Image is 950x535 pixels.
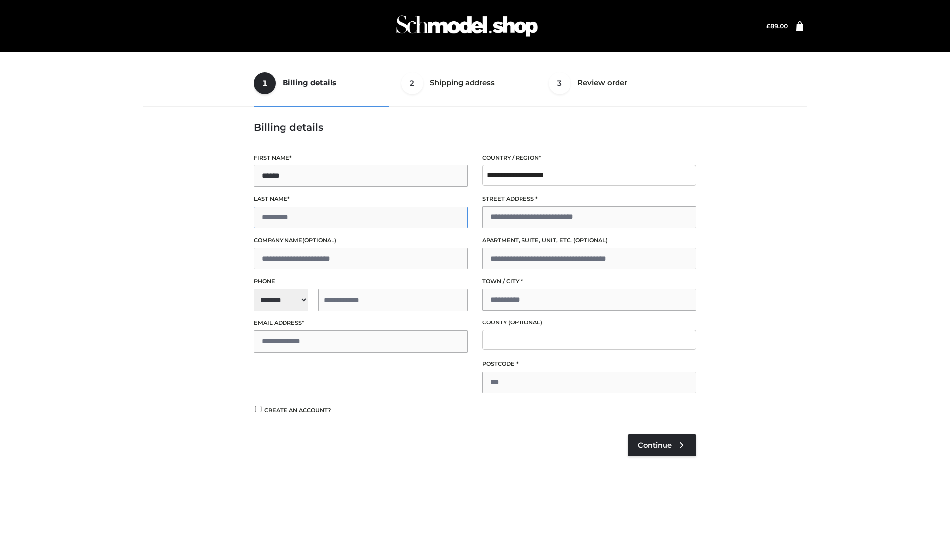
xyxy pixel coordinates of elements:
label: Town / City [482,277,696,286]
h3: Billing details [254,121,696,133]
label: Apartment, suite, unit, etc. [482,236,696,245]
span: (optional) [573,237,608,244]
span: (optional) [302,237,336,244]
label: Postcode [482,359,696,369]
label: Street address [482,194,696,204]
input: Create an account? [254,406,263,412]
label: Company name [254,236,468,245]
bdi: 89.00 [766,22,788,30]
label: Email address [254,319,468,328]
span: £ [766,22,770,30]
label: County [482,318,696,327]
label: First name [254,153,468,162]
img: Schmodel Admin 964 [393,6,541,46]
span: Create an account? [264,407,331,414]
a: £89.00 [766,22,788,30]
label: Last name [254,194,468,204]
label: Phone [254,277,468,286]
span: Continue [638,441,672,450]
a: Continue [628,434,696,456]
label: Country / Region [482,153,696,162]
span: (optional) [508,319,542,326]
